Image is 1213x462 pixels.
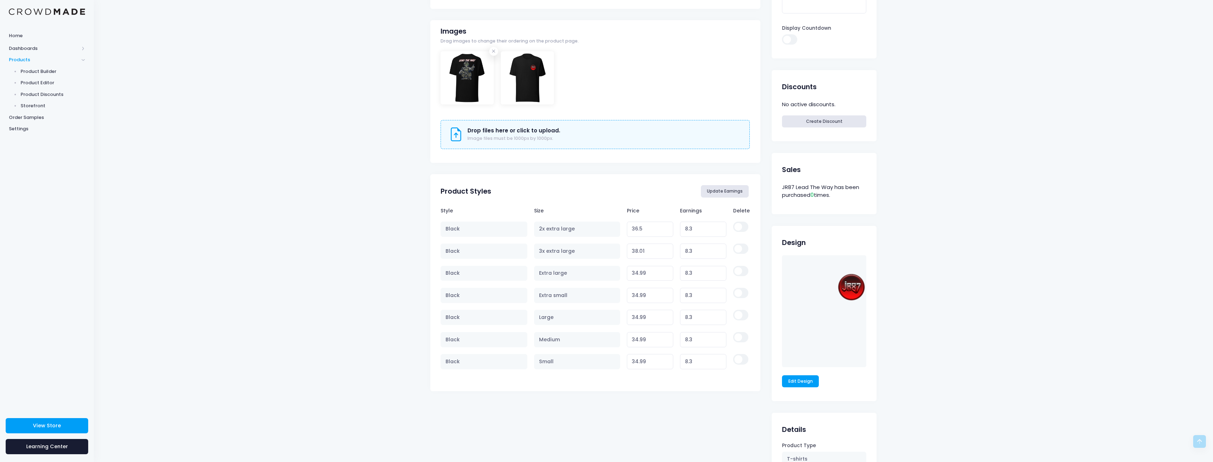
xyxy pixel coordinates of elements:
[9,114,85,121] span: Order Samples
[782,426,806,434] h2: Details
[6,418,88,433] a: View Store
[21,68,85,75] span: Product Builder
[9,125,85,132] span: Settings
[467,135,553,141] span: Image files must be 1000px by 1000px.
[782,115,866,127] a: Create Discount
[33,422,61,429] span: View Store
[21,79,85,86] span: Product Editor
[782,25,831,32] label: Display Countdown
[782,83,817,91] h2: Discounts
[624,204,677,218] th: Price
[21,91,85,98] span: Product Discounts
[810,191,814,199] span: 0
[441,204,531,218] th: Style
[6,439,88,454] a: Learning Center
[441,187,491,195] h2: Product Styles
[9,45,79,52] span: Dashboards
[9,56,79,63] span: Products
[782,375,819,387] a: Edit Design
[441,38,579,45] span: Drag images to change their ordering on the product page.
[9,8,85,15] img: Logo
[9,32,85,39] span: Home
[730,204,750,218] th: Delete
[782,166,801,174] h2: Sales
[782,99,866,110] div: No active discounts.
[441,27,466,35] h2: Images
[26,443,68,450] span: Learning Center
[782,239,806,247] h2: Design
[701,185,749,197] button: Update Earnings
[677,204,730,218] th: Earnings
[782,442,816,449] label: Product Type
[782,182,866,200] div: JR87 Lead The Way has been purchased times.
[782,255,866,367] img: JR87 Lead The Way
[467,127,560,134] h3: Drop files here or click to upload.
[531,204,623,218] th: Size
[21,102,85,109] span: Storefront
